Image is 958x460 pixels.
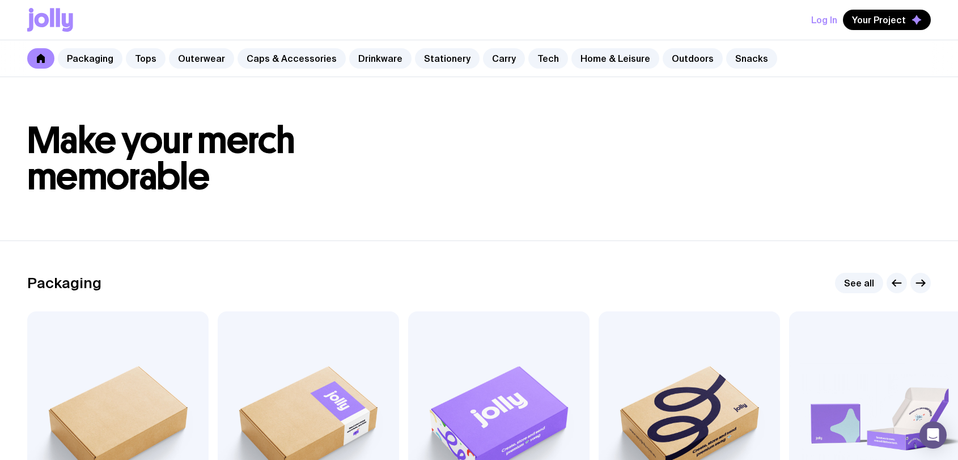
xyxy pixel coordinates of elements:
a: Caps & Accessories [238,48,346,69]
button: Your Project [843,10,931,30]
a: Tops [126,48,166,69]
a: Snacks [726,48,777,69]
button: Log In [811,10,837,30]
a: Outdoors [663,48,723,69]
span: Your Project [852,14,906,26]
a: Carry [483,48,525,69]
a: Tech [528,48,568,69]
h2: Packaging [27,275,101,292]
a: Packaging [58,48,122,69]
span: Make your merch memorable [27,118,295,199]
a: Outerwear [169,48,234,69]
a: Drinkware [349,48,412,69]
a: Stationery [415,48,480,69]
a: Home & Leisure [571,48,659,69]
div: Open Intercom Messenger [919,421,947,449]
a: See all [835,273,883,293]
